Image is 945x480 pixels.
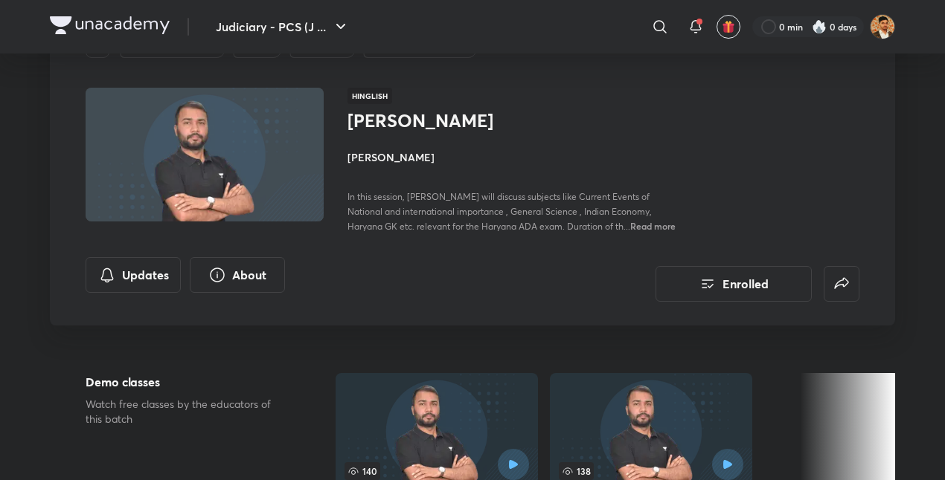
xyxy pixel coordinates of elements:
button: avatar [717,15,740,39]
button: false [824,266,859,302]
span: In this session, [PERSON_NAME] will discuss subjects like Current Events of National and internat... [347,191,652,232]
p: Watch free classes by the educators of this batch [86,397,288,427]
a: Company Logo [50,16,170,38]
img: Ashish Chhawari [870,14,895,39]
img: Company Logo [50,16,170,34]
img: streak [812,19,827,34]
span: 138 [559,462,594,480]
button: Judiciary - PCS (J ... [207,12,359,42]
img: avatar [722,20,735,33]
button: Updates [86,257,181,293]
button: Enrolled [656,266,812,302]
span: 140 [345,462,380,480]
span: Read more [630,220,676,232]
button: About [190,257,285,293]
h4: [PERSON_NAME] [347,149,681,165]
span: Hinglish [347,88,392,104]
img: Thumbnail [83,86,326,223]
h5: Demo classes [86,373,288,391]
h1: [PERSON_NAME] [347,110,591,132]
